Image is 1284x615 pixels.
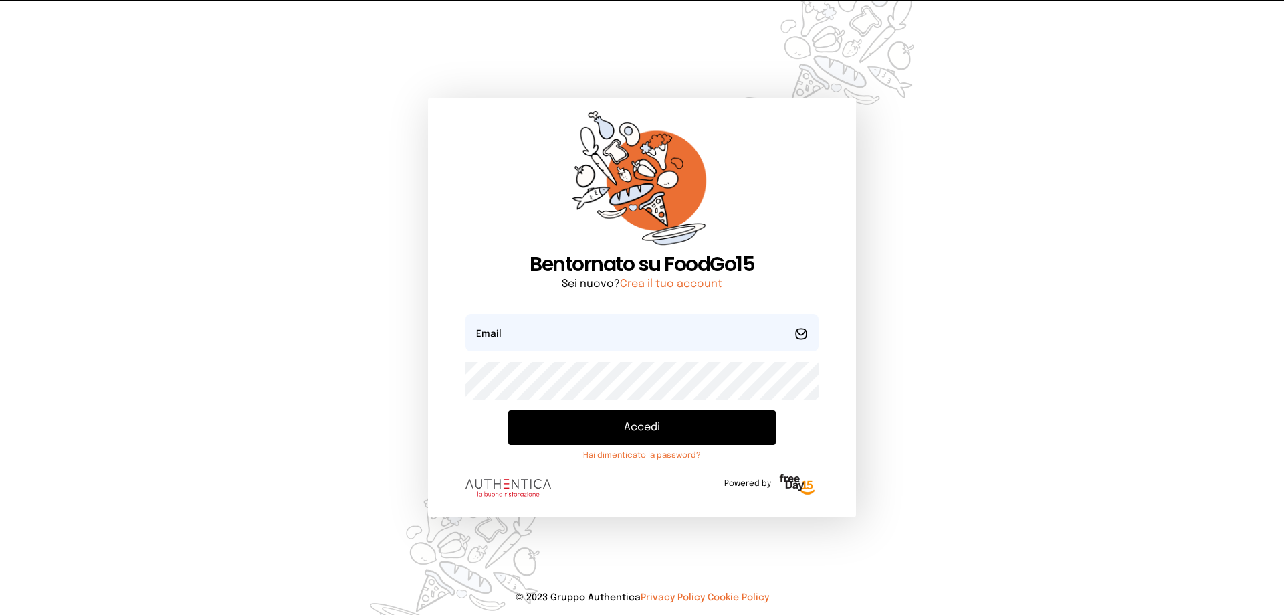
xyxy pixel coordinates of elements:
a: Crea il tuo account [620,278,722,290]
img: sticker-orange.65babaf.png [572,111,712,252]
button: Accedi [508,410,776,445]
a: Hai dimenticato la password? [508,450,776,461]
span: Powered by [724,478,771,489]
p: Sei nuovo? [465,276,819,292]
h1: Bentornato su FoodGo15 [465,252,819,276]
img: logo-freeday.3e08031.png [776,472,819,499]
p: © 2023 Gruppo Authentica [21,591,1263,604]
a: Cookie Policy [708,593,769,602]
img: logo.8f33a47.png [465,479,551,497]
a: Privacy Policy [641,593,705,602]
